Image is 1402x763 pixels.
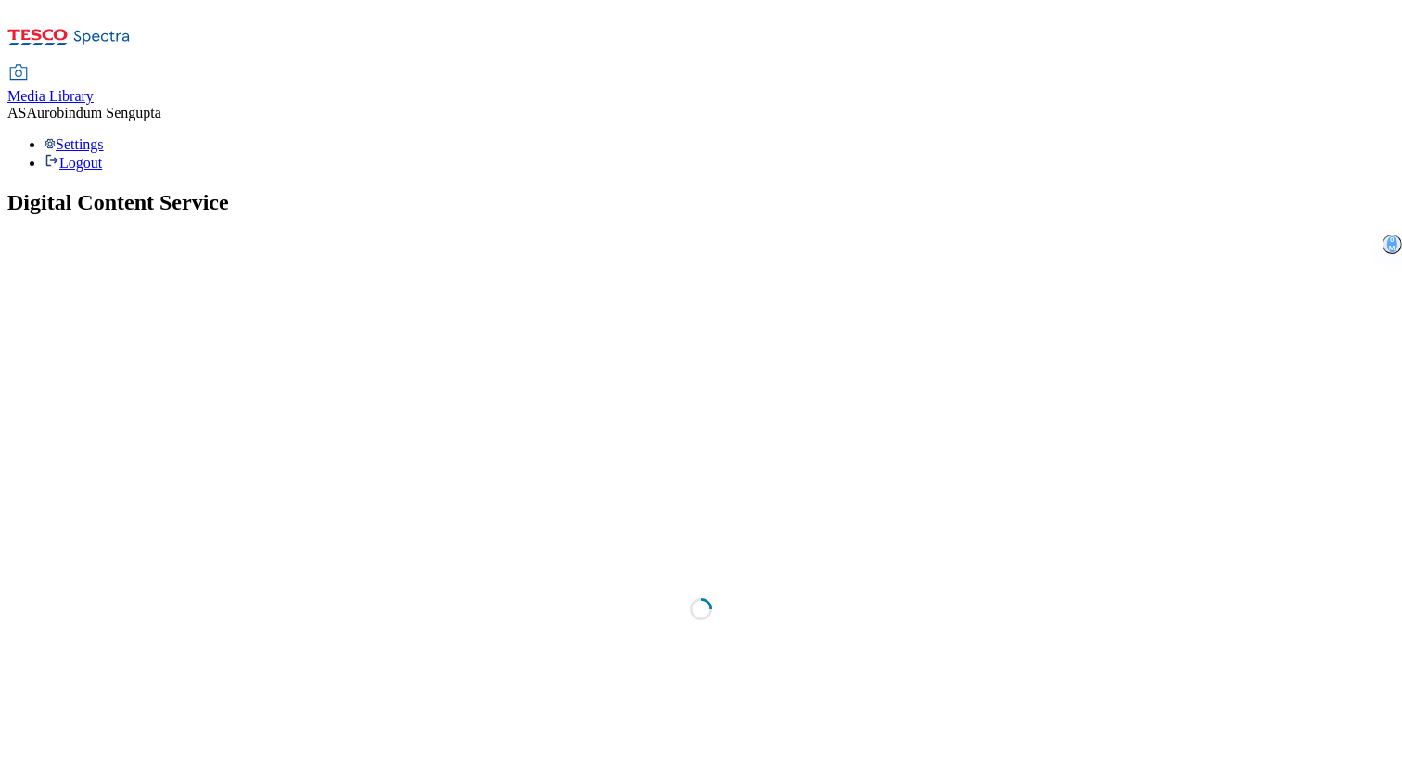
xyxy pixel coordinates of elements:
span: Aurobindum Sengupta [26,105,160,121]
h1: Digital Content Service [7,190,1395,215]
a: Media Library [7,66,94,105]
span: Media Library [7,88,94,104]
span: AS [7,105,26,121]
a: Settings [45,136,104,152]
a: Logout [45,155,102,171]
